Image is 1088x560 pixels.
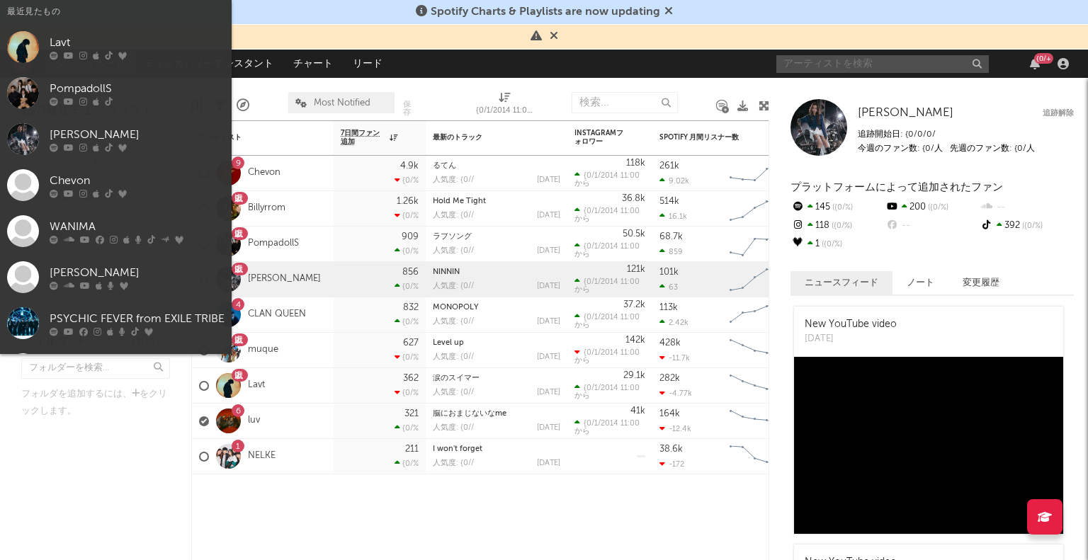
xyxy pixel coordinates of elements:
div: [PERSON_NAME] [50,127,225,144]
div: 856 [402,268,419,277]
div: [DATE] [537,424,560,432]
div: 121k [627,265,645,274]
div: [DATE] [537,282,560,290]
a: CLAN QUEEN [248,309,306,321]
div: {0/% [395,211,419,220]
div: -- [885,217,979,235]
div: {0/% [395,459,419,468]
div: [DATE] [537,389,560,396]
div: [DATE] [537,247,560,255]
a: muque [248,344,278,356]
div: {0/1/2014 11:00 から [574,171,645,188]
div: 2.42k [659,318,688,327]
svg: Chart title [723,368,787,404]
div: 261k [659,161,679,171]
div: 人気度: {0// [433,176,474,184]
div: NINNIN [433,268,560,276]
div: アーティスト [199,133,305,142]
svg: Chart title [723,439,787,474]
div: {0/1/2014 11:00 から [574,348,645,365]
div: 人気度: {0// [433,318,474,326]
div: WANIMA [50,219,225,236]
div: Lavt [50,35,225,52]
div: 37.2k [623,300,645,309]
div: {0/1/2014 11:00 から [574,418,645,435]
div: {0/% [395,353,419,362]
div: 362 [403,374,419,383]
span: 先週のファン数: {0/人 [858,144,1035,153]
div: 最近見たもの [7,4,225,21]
div: 859 [659,247,683,256]
div: 9.02k [659,176,689,185]
div: {0/% [395,282,419,291]
button: ニュースフィード [790,271,892,295]
div: 282k [659,374,680,383]
button: ノート [892,271,948,295]
div: 164k [659,409,680,418]
input: 検索... [572,92,678,113]
a: Chevon [248,167,280,179]
a: [PERSON_NAME] [858,106,953,120]
a: luv [248,415,260,427]
div: PompadollS [50,81,225,98]
svg: Chart title [723,191,787,227]
div: 50.5k [623,229,645,239]
div: Instagramフォロワー [574,129,624,146]
a: NELKE [248,450,276,462]
div: -4.77k [659,389,692,398]
div: 118k [626,159,645,168]
button: {0/+ [1030,58,1040,69]
a: Billyrrom [248,202,285,215]
div: 428k [659,338,681,348]
div: 68.7k [659,232,683,241]
div: 627 [403,338,419,348]
span: 却下する [550,31,558,42]
div: {0/1/2014 11:00 から [574,277,645,294]
div: 145 [790,198,885,217]
svg: Chart title [723,262,787,297]
a: 涙のスイマー [433,375,480,382]
div: 41k [630,406,645,416]
div: 脳におまじないなme [433,410,560,418]
div: るてん [433,162,560,170]
div: 29.1k [623,371,645,380]
span: 7日間ファン追加 [341,129,386,146]
div: ラブソング [433,233,560,241]
div: 最新のトラック [433,133,539,142]
a: ラブソング [433,233,472,241]
span: {0/% [830,204,853,212]
div: 514k [659,197,679,206]
span: {0/% [820,241,842,248]
svg: Chart title [723,404,787,439]
div: 4.9k [400,161,419,171]
div: {0/+ [1034,53,1053,64]
div: Level up [433,339,560,347]
div: 1 [790,235,885,253]
div: 1.26k [397,197,419,206]
div: フォルダを追加するには、 をクリックします。 [21,386,170,420]
div: [DATE] [537,212,560,219]
span: {0/% [1020,222,1043,230]
button: 保存 [399,101,414,116]
div: {0/1/2014 11:00 から [574,241,645,258]
a: Level up [433,339,464,347]
div: 人気度: {0// [433,389,474,396]
div: 832 [403,303,419,312]
svg: Chart title [723,333,787,368]
span: Most Notified [314,98,370,108]
div: New YouTube video [805,317,897,332]
a: Lavt [248,379,265,392]
a: リード [343,50,392,78]
a: PompadollS [248,238,299,250]
input: アーティストを検索 [776,55,989,73]
div: -12.4k [659,424,691,433]
span: Spotify Charts & Playlists are now updating [431,6,660,18]
div: Spotify 月間リスナー数 [659,133,766,142]
div: 211 [405,445,419,454]
span: 追跡開始日: {0/0/0/ [858,130,936,139]
div: {0/% [395,423,419,433]
div: -- [980,198,1074,217]
span: 却下する [664,6,673,18]
span: {0/% [829,222,852,230]
div: -11.7k [659,353,690,362]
